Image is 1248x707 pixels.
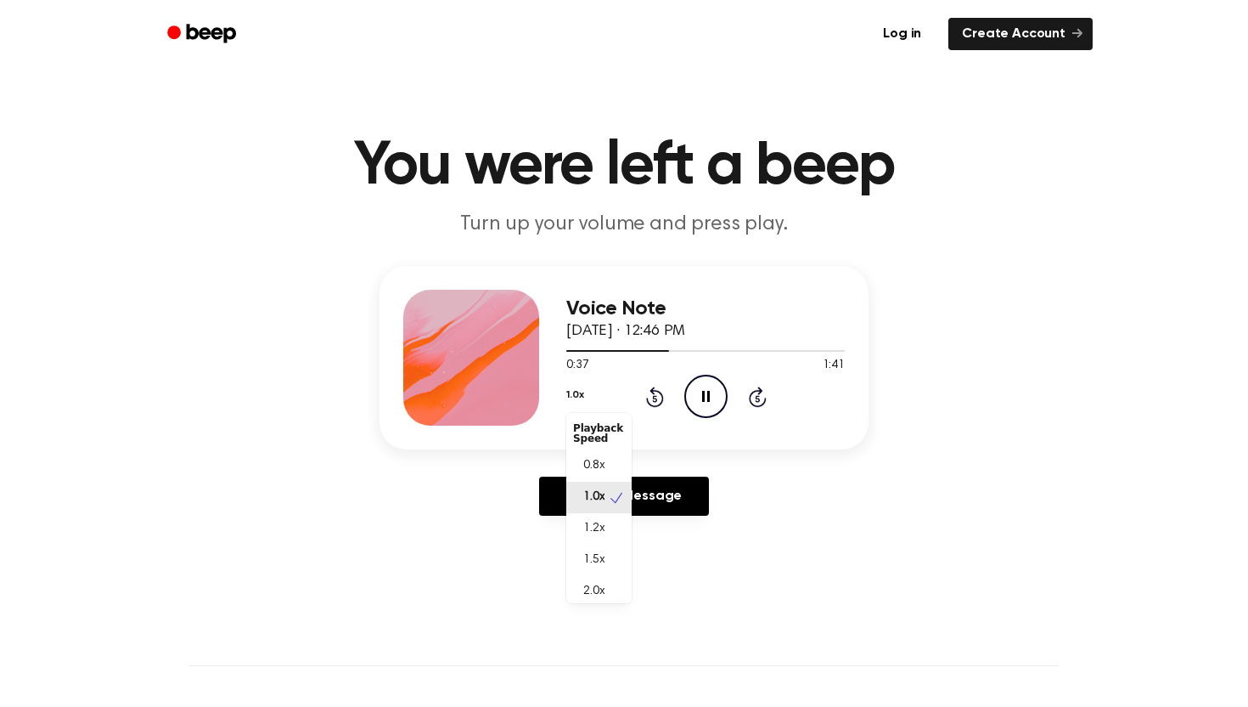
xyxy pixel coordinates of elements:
[583,520,604,538] span: 1.2x
[583,489,604,506] span: 1.0x
[583,583,604,601] span: 2.0x
[566,413,632,603] div: 1.0x
[566,416,632,450] div: Playback Speed
[566,381,583,410] button: 1.0x
[583,457,604,475] span: 0.8x
[583,551,604,569] span: 1.5x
